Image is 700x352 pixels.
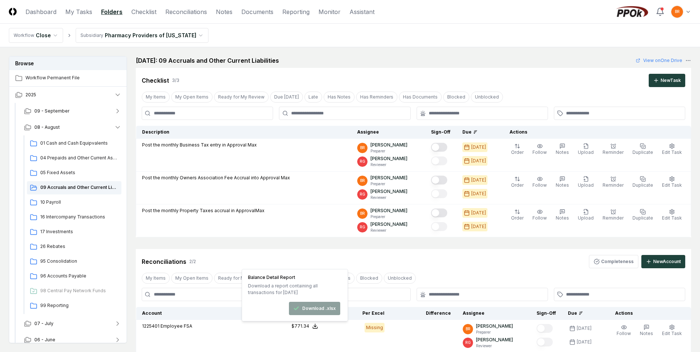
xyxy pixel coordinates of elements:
a: Folders [101,7,123,16]
span: 04 Prepaids and Other Current Assets [40,155,118,161]
span: 99 Reporting [40,302,118,309]
span: Order [511,149,524,155]
p: [PERSON_NAME] [370,188,407,195]
img: Logo [9,8,17,15]
button: Blocked [356,273,382,284]
div: [DATE] [471,177,486,183]
button: Upload [576,175,595,190]
button: Edit Task [661,207,683,223]
div: $771.34 [292,323,309,329]
button: NewTask [649,74,685,87]
div: [DATE] [471,190,486,197]
p: Post the monthly Property Taxes accrual in ApprovalMax [142,207,265,214]
a: 16 Intercompany Transactions [27,211,121,224]
button: Due Today [270,92,303,103]
span: 05 Fixed Assets [40,169,118,176]
span: Workflow Permanent File [25,75,121,81]
p: [PERSON_NAME] [370,175,407,181]
button: Mark complete [431,143,447,152]
a: 26 Rebates [27,240,121,253]
div: Subsidiary [80,32,103,39]
div: Checklist [142,76,169,85]
span: Reminder [603,149,624,155]
button: Order [510,175,525,190]
button: Ready for My Review [214,92,269,103]
div: Due [568,310,597,317]
button: 07 - July [18,315,127,332]
a: Notes [216,7,232,16]
h4: Balance Detail Report [248,275,340,280]
p: Post the monthly Business Tax entry in Approval Max [142,142,257,148]
th: Sign-Off [425,126,456,139]
button: Reminder [601,142,625,157]
button: Mark complete [431,189,447,198]
button: Notes [638,323,655,338]
p: Reviewer [370,162,407,168]
div: Reconciliations [142,257,186,266]
div: [DATE] [471,144,486,151]
button: Reminder [601,207,625,223]
a: 98 Central Pay Network Funds [27,284,121,298]
button: BR [670,5,684,18]
p: Reviewer [370,228,407,233]
button: Late [304,92,322,103]
button: Unblocked [471,92,503,103]
button: NewAccount [641,255,685,268]
button: My Items [142,273,170,284]
p: [PERSON_NAME] [370,155,407,162]
button: Reminder [601,175,625,190]
button: Edit Task [661,175,683,190]
button: Mark complete [431,208,447,217]
button: My Open Items [171,92,213,103]
span: BR [360,211,365,216]
button: 06 - June [18,332,127,348]
span: Duplicate [632,182,653,188]
button: Duplicate [631,207,655,223]
button: Mark complete [431,156,447,165]
button: Order [510,207,525,223]
span: 95 Consolidation [40,258,118,265]
span: Follow [532,215,547,221]
a: 95 Consolidation [27,255,121,268]
button: Notes [554,175,570,190]
span: 01 Cash and Cash Equipvalents [40,140,118,146]
a: Documents [241,7,273,16]
span: Follow [617,331,631,336]
span: RG [360,191,365,197]
a: 04 Prepaids and Other Current Assets [27,152,121,165]
div: [DATE] [577,325,592,332]
th: Assignee [457,307,531,320]
span: Upload [578,149,594,155]
h3: Browse [9,56,127,70]
button: Has Documents [399,92,442,103]
p: Preparer [370,214,407,220]
button: Follow [531,142,548,157]
button: Has Reminders [356,92,397,103]
button: Notes [554,142,570,157]
h2: [DATE]: 09 Accruals and Other Current Liabilities [136,56,279,65]
a: 99 Reporting [27,299,121,313]
button: Notes [554,207,570,223]
div: [DATE] [577,339,592,345]
button: Order [510,142,525,157]
span: Order [511,215,524,221]
p: Preparer [370,181,407,187]
a: Monitor [318,7,341,16]
div: Missing [365,323,385,332]
div: Account [142,310,252,317]
th: Per Excel [324,307,390,320]
span: Edit Task [662,215,682,221]
p: Download a report containing all transactions for [DATE] [248,283,340,296]
span: BR [466,326,470,332]
p: Preparer [476,329,513,335]
button: 08 - August [18,119,127,135]
button: $771.34 [292,323,318,329]
span: 07 - July [34,320,54,327]
span: Upload [578,182,594,188]
p: [PERSON_NAME] [370,207,407,214]
a: 05 Fixed Assets [27,166,121,180]
span: Duplicate [632,149,653,155]
span: 17 Investments [40,228,118,235]
button: Mark complete [431,222,447,231]
nav: breadcrumb [9,28,208,43]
